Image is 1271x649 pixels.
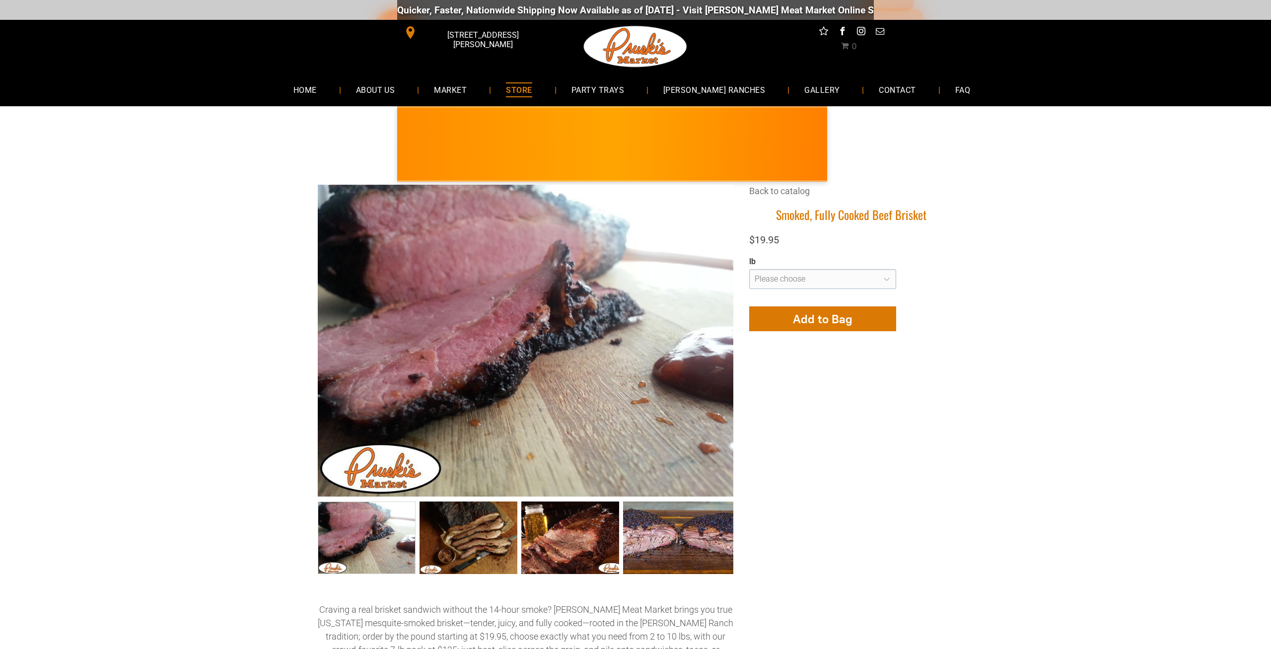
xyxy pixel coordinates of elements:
a: Smoked, Fully Cooked Beef Brisket 1 [420,502,517,574]
div: Breadcrumbs [749,185,953,207]
a: HOME [279,76,332,103]
span: [STREET_ADDRESS][PERSON_NAME] [419,25,547,54]
a: PARTY TRAYS [557,76,639,103]
span: Add to Bag [793,312,852,326]
a: Social network [817,25,830,40]
a: Back to catalog [749,186,810,196]
a: ABOUT US [341,76,410,103]
a: [PERSON_NAME] RANCHES [648,76,780,103]
img: Pruski-s+Market+HQ+Logo2-1920w.png [582,20,689,73]
a: Smoked, Fully Cooked Beef Brisket 2 [521,502,619,574]
a: FAQ [940,76,985,103]
a: facebook [836,25,849,40]
span: [PERSON_NAME] MARKET [748,151,943,167]
a: Smoked, Fully Cooked Beef Brisket 3 [623,502,734,574]
a: MARKET [419,76,482,103]
div: Quicker, Faster, Nationwide Shipping Now Available as of [DATE] - Visit [PERSON_NAME] Meat Market... [341,4,942,16]
button: Add to Bag [749,306,896,331]
a: instagram [855,25,868,40]
a: Smoked, Fully Cooked Beef Brisket 0 [318,502,416,574]
span: 0 [851,42,856,51]
a: GALLERY [789,76,854,103]
h1: Smoked, Fully Cooked Beef Brisket [749,207,953,222]
a: [DOMAIN_NAME][URL] [846,4,942,16]
a: [STREET_ADDRESS][PERSON_NAME] [397,25,549,40]
a: STORE [491,76,547,103]
a: email [874,25,887,40]
img: Smoked, Fully Cooked Beef Brisket [318,185,733,497]
span: $19.95 [749,234,779,246]
a: CONTACT [864,76,930,103]
div: lb [749,257,896,267]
